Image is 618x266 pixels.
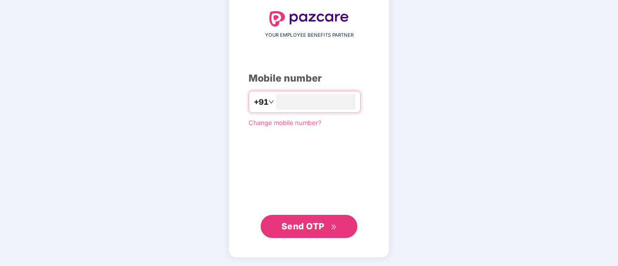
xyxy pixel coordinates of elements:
[249,71,369,86] div: Mobile number
[269,11,349,27] img: logo
[261,215,357,238] button: Send OTPdouble-right
[249,119,322,126] a: Change mobile number?
[265,31,353,39] span: YOUR EMPLOYEE BENEFITS PARTNER
[331,224,337,230] span: double-right
[281,221,324,231] span: Send OTP
[254,96,268,108] span: +91
[268,99,274,105] span: down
